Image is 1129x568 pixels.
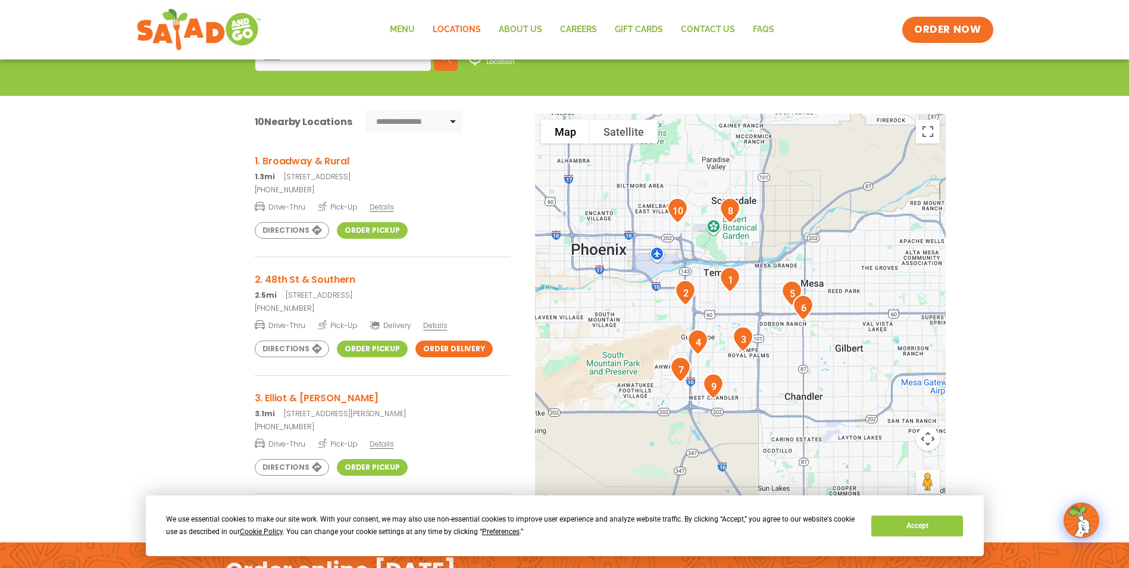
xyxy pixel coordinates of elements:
div: 8 [715,193,745,228]
div: 2 [670,275,700,310]
span: Drive-Thru [255,319,305,331]
div: 9 [698,369,728,404]
span: Pick-Up [318,438,358,450]
nav: Menu [381,16,783,43]
a: 3. Elliot & [PERSON_NAME] 3.1mi[STREET_ADDRESS][PERSON_NAME] [255,391,511,419]
span: Pick-Up [318,319,358,331]
a: Directions [255,222,329,239]
a: 1. Broadway & Rural 1.3mi[STREET_ADDRESS] [255,154,511,182]
div: We use essential cookies to make our site work. With your consent, we may also use non-essential ... [166,513,857,538]
img: new-SAG-logo-768×292 [136,6,262,54]
button: Toggle fullscreen view [916,120,940,143]
span: Preferences [482,528,520,536]
h3: 3. Elliot & [PERSON_NAME] [255,391,511,405]
div: 1 [715,262,745,297]
div: 6 [788,290,818,325]
span: ORDER NOW [914,23,981,37]
span: Details [423,320,447,330]
a: [PHONE_NUMBER] [255,185,511,195]
p: [STREET_ADDRESS] [255,171,511,182]
a: Careers [551,16,606,43]
h3: 1. Broadway & Rural [255,154,511,168]
a: Locations [424,16,490,43]
a: Drive-Thru Pick-Up Details [255,435,511,450]
span: Drive-Thru [255,438,305,450]
div: 7 [665,352,696,387]
a: Directions [255,459,329,476]
button: Show street map [541,120,590,143]
img: Google [538,492,577,508]
a: 2. 48th St & Southern 2.5mi[STREET_ADDRESS] [255,272,511,301]
span: Delivery [370,320,411,331]
span: Details [370,202,393,212]
div: 10 [662,193,693,228]
strong: 2.5mi [255,290,277,300]
a: Drive-Thru Pick-Up Delivery Details [255,316,511,331]
a: Menu [381,16,424,43]
a: [PHONE_NUMBER] [255,422,511,432]
a: About Us [490,16,551,43]
a: ORDER NOW [902,17,993,43]
button: Accept [871,516,963,536]
button: Show satellite imagery [590,120,658,143]
a: Directions [255,341,329,357]
div: Nearby Locations [255,114,352,129]
a: Order Pickup [337,459,408,476]
span: Drive-Thru [255,201,305,213]
strong: 1.3mi [255,171,275,182]
div: 5 [777,276,807,311]
div: 4 [683,324,713,360]
strong: 3.1mi [255,408,275,419]
a: Order Pickup [337,222,408,239]
a: Drive-Thru Pick-Up Details [255,198,511,213]
span: 10 [255,115,265,129]
div: 3 [728,322,758,357]
button: Drag Pegman onto the map to open Street View [916,470,940,494]
span: Details [370,439,393,449]
a: Order Delivery [415,341,493,357]
a: Contact Us [672,16,744,43]
a: Open this area in Google Maps (opens a new window) [538,492,577,508]
h3: 2. 48th St & Southern [255,272,511,287]
a: Order Pickup [337,341,408,357]
a: [PHONE_NUMBER] [255,303,511,314]
span: Cookie Policy [240,528,283,536]
a: GIFT CARDS [606,16,672,43]
a: FAQs [744,16,783,43]
p: [STREET_ADDRESS] [255,290,511,301]
img: wpChatIcon [1065,504,1098,537]
p: [STREET_ADDRESS][PERSON_NAME] [255,408,511,419]
button: Map camera controls [916,427,940,451]
div: Cookie Consent Prompt [146,495,984,556]
span: Pick-Up [318,201,358,213]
